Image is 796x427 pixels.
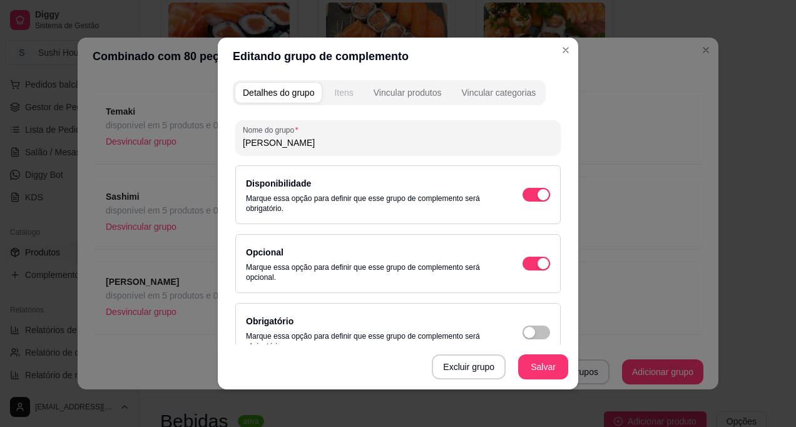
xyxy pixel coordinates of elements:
div: Vincular categorias [461,86,536,99]
button: Excluir grupo [432,354,506,379]
label: Disponibilidade [246,178,311,188]
header: Editando grupo de complemento [218,38,578,75]
div: complement-group [233,80,546,105]
div: Itens [334,86,353,99]
div: complement-group [233,80,563,105]
label: Opcional [246,247,283,257]
label: Nome do grupo [243,125,302,135]
button: Salvar [518,354,568,379]
input: Nome do grupo [243,136,553,149]
p: Marque essa opção para definir que esse grupo de complemento será opcional. [246,262,497,282]
div: Vincular produtos [374,86,442,99]
p: Marque essa opção para definir que esse grupo de complemento será obrigatório. [246,193,497,213]
p: Marque essa opção para definir que esse grupo de complemento será obrigatório. [246,331,497,351]
button: Close [556,40,576,60]
div: Detalhes do grupo [243,86,314,99]
label: Obrigatório [246,316,293,326]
